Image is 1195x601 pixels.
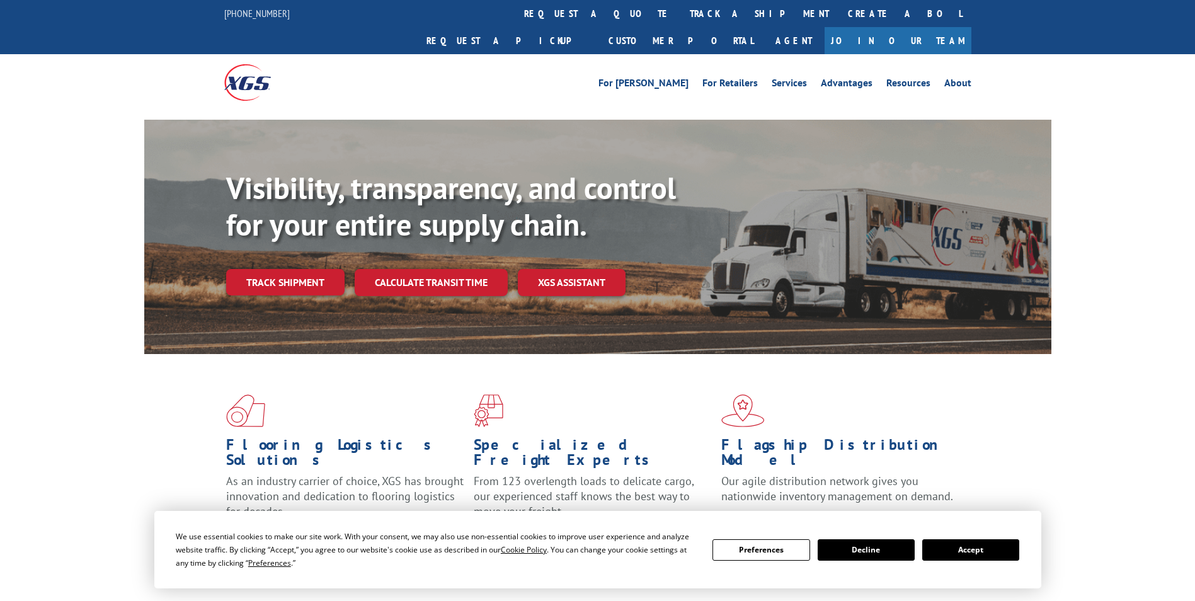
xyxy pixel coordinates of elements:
[702,78,758,92] a: For Retailers
[226,394,265,427] img: xgs-icon-total-supply-chain-intelligence-red
[474,394,503,427] img: xgs-icon-focused-on-flooring-red
[886,78,930,92] a: Resources
[248,558,291,568] span: Preferences
[355,269,508,296] a: Calculate transit time
[821,78,872,92] a: Advantages
[501,544,547,555] span: Cookie Policy
[599,27,763,54] a: Customer Portal
[763,27,825,54] a: Agent
[474,474,712,530] p: From 123 overlength loads to delicate cargo, our experienced staff knows the best way to move you...
[226,474,464,518] span: As an industry carrier of choice, XGS has brought innovation and dedication to flooring logistics...
[176,530,697,570] div: We use essential cookies to make our site work. With your consent, we may also use non-essential ...
[944,78,971,92] a: About
[226,168,676,244] b: Visibility, transparency, and control for your entire supply chain.
[922,539,1019,561] button: Accept
[825,27,971,54] a: Join Our Team
[226,437,464,474] h1: Flooring Logistics Solutions
[224,7,290,20] a: [PHONE_NUMBER]
[712,539,809,561] button: Preferences
[721,437,959,474] h1: Flagship Distribution Model
[474,437,712,474] h1: Specialized Freight Experts
[154,511,1041,588] div: Cookie Consent Prompt
[772,78,807,92] a: Services
[226,269,345,295] a: Track shipment
[818,539,915,561] button: Decline
[721,394,765,427] img: xgs-icon-flagship-distribution-model-red
[417,27,599,54] a: Request a pickup
[598,78,689,92] a: For [PERSON_NAME]
[518,269,626,296] a: XGS ASSISTANT
[721,474,953,503] span: Our agile distribution network gives you nationwide inventory management on demand.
